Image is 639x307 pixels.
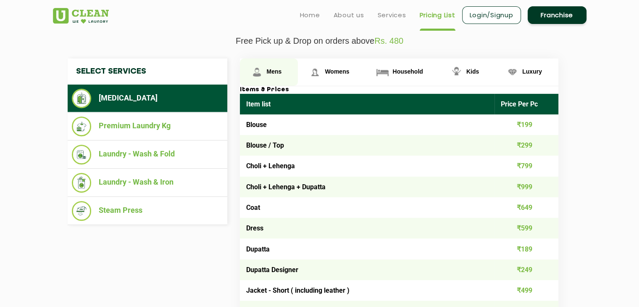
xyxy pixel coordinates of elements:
[494,280,558,301] td: ₹499
[240,238,495,259] td: Dupatta
[462,6,521,24] a: Login/Signup
[420,10,455,20] a: Pricing List
[494,218,558,238] td: ₹599
[325,68,349,75] span: Womens
[449,65,464,79] img: Kids
[240,218,495,238] td: Dress
[378,10,406,20] a: Services
[240,86,558,94] h3: Items & Prices
[528,6,586,24] a: Franchise
[240,197,495,218] td: Coat
[53,36,586,46] p: Free Pick up & Drop on orders above
[72,201,92,221] img: Steam Press
[72,145,223,164] li: Laundry - Wash & Fold
[466,68,479,75] span: Kids
[334,10,364,20] a: About us
[494,259,558,280] td: ₹249
[240,94,495,114] th: Item list
[72,173,223,193] li: Laundry - Wash & Iron
[522,68,542,75] span: Luxury
[72,145,92,164] img: Laundry - Wash & Fold
[494,135,558,156] td: ₹299
[374,36,403,45] span: Rs. 480
[53,8,109,24] img: UClean Laundry and Dry Cleaning
[240,280,495,301] td: Jacket - Short ( including leather )
[240,177,495,197] td: Choli + Lehenga + Dupatta
[240,156,495,176] td: Choli + Lehenga
[68,58,227,85] h4: Select Services
[72,201,223,221] li: Steam Press
[375,65,390,79] img: Household
[505,65,520,79] img: Luxury
[494,197,558,218] td: ₹649
[267,68,282,75] span: Mens
[240,135,495,156] td: Blouse / Top
[300,10,320,20] a: Home
[494,156,558,176] td: ₹799
[72,173,92,193] img: Laundry - Wash & Iron
[72,89,223,108] li: [MEDICAL_DATA]
[240,114,495,135] td: Blouse
[494,114,558,135] td: ₹199
[392,68,423,75] span: Household
[72,116,92,136] img: Premium Laundry Kg
[494,238,558,259] td: ₹189
[494,94,558,114] th: Price Per Pc
[250,65,264,79] img: Mens
[494,177,558,197] td: ₹999
[72,89,92,108] img: Dry Cleaning
[72,116,223,136] li: Premium Laundry Kg
[308,65,322,79] img: Womens
[240,259,495,280] td: Dupatta Designer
